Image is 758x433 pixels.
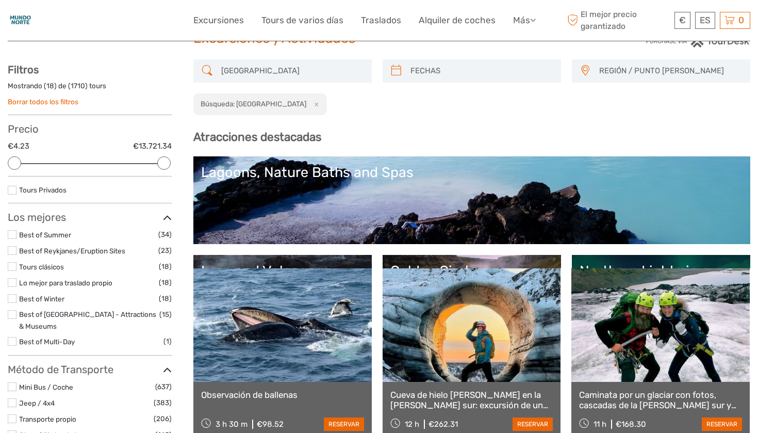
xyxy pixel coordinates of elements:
a: Mini Bus / Coche [19,383,73,391]
span: € [679,15,686,25]
div: Lagoons, Nature Baths and Spas [201,164,743,181]
span: (637) [155,381,172,393]
div: €98.52 [257,420,284,429]
a: Best of [GEOGRAPHIC_DATA] - Attractions & Museums [19,310,156,330]
div: Lava and Volcanoes [201,263,364,279]
span: (18) [159,277,172,288]
label: €13,721.34 [133,141,172,152]
a: Borrar todos los filtros [8,98,78,106]
a: Transporte propio [19,415,76,423]
div: Northern Lights in [GEOGRAPHIC_DATA] [580,263,743,296]
h3: Método de Transporte [8,363,172,376]
input: BÚSQUEDA [217,62,367,80]
h3: Precio [8,123,172,135]
b: Atracciones destacadas [193,130,321,144]
span: 0 [737,15,746,25]
a: Jeep / 4x4 [19,399,55,407]
span: El mejor precio garantizado [565,9,672,31]
a: Observación de ballenas [201,390,364,400]
a: Best of Multi-Day [19,338,75,346]
div: ES [695,12,715,29]
label: €4.23 [8,141,29,152]
h2: Búsqueda: [GEOGRAPHIC_DATA] [201,100,306,108]
span: (15) [159,309,172,320]
label: 18 [46,81,54,91]
a: Best of Reykjanes/Eruption Sites [19,247,125,255]
span: 3 h 30 m [216,420,248,429]
button: REGIÓN / PUNTO [PERSON_NAME] [595,62,745,79]
a: Lagoons, Nature Baths and Spas [201,164,743,236]
strong: Filtros [8,63,39,76]
span: (206) [154,413,172,425]
a: Excursiones [193,13,244,28]
div: Mostrando ( ) de ( ) tours [8,81,172,97]
a: Golden Circle [390,263,553,335]
span: (1) [163,335,172,347]
span: (34) [158,229,172,240]
a: Alquiler de coches [419,13,496,28]
img: 2256-32daada7-f3b2-4e9b-853a-ba67a26b8b24_logo_small.jpg [8,8,33,33]
input: FECHAS [406,62,556,80]
a: Northern Lights in [GEOGRAPHIC_DATA] [580,263,743,335]
span: 12 h [405,420,419,429]
a: Lo mejor para traslado propio [19,279,112,287]
span: (23) [158,245,172,256]
a: Caminata por un glaciar con fotos, cascadas de la [PERSON_NAME] sur y playa de [GEOGRAPHIC_DATA] [579,390,742,411]
a: Best of Winter [19,295,64,303]
span: (18) [159,261,172,272]
a: Cueva de hielo [PERSON_NAME] en la [PERSON_NAME] sur: excursión de un día desde [GEOGRAPHIC_DATA] [390,390,553,411]
span: 11 h [594,420,606,429]
div: €262.31 [429,420,458,429]
a: reservar [324,418,364,431]
span: (383) [154,397,172,409]
div: Golden Circle [390,263,553,279]
a: reservar [702,418,742,431]
label: 1710 [71,81,85,91]
a: Más [513,13,536,28]
a: reservar [513,418,553,431]
a: Lava and Volcanoes [201,263,364,335]
a: Traslados [361,13,401,28]
a: Tours de varios días [261,13,343,28]
a: Best of Summer [19,231,71,239]
button: x [308,99,322,109]
h3: Los mejores [8,211,172,223]
a: Tours clásicos [19,263,64,271]
a: Tours Privados [19,186,67,194]
span: (18) [159,293,172,304]
div: €168.30 [616,420,646,429]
